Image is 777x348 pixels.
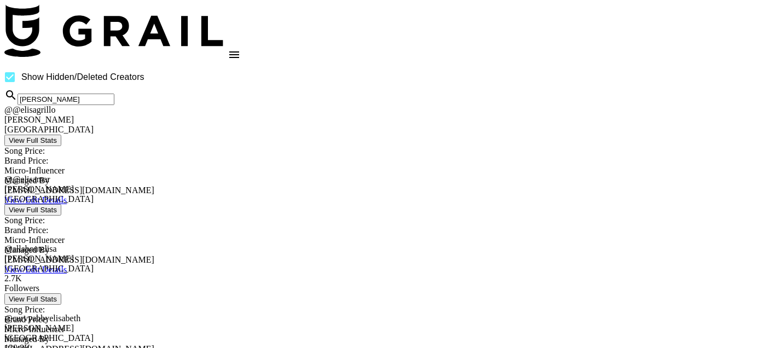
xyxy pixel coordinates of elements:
[4,184,773,194] div: [PERSON_NAME]
[21,71,144,84] span: Show Hidden/Deleted Creators
[4,274,773,283] div: 2.7K
[4,194,773,204] div: [GEOGRAPHIC_DATA]
[4,4,223,57] img: Grail Talent
[4,293,61,305] button: View Full Stats
[4,305,45,314] span: Song Price:
[4,244,773,254] div: @ allaboutelisa
[4,175,773,184] div: @ @elisamar
[4,235,773,245] div: Micro-Influencer
[4,333,773,343] div: [GEOGRAPHIC_DATA]
[4,283,773,293] div: Followers
[4,254,773,264] div: [PERSON_NAME]
[4,314,773,323] div: @ curvyabbyelisabeth
[4,125,773,135] div: [GEOGRAPHIC_DATA]
[4,146,45,155] span: Song Price:
[4,105,773,115] div: @ @elisagrillo
[4,135,61,146] button: View Full Stats
[4,323,773,333] div: [PERSON_NAME]
[18,94,114,105] input: Search by User Name
[4,216,45,225] span: Song Price:
[4,156,48,165] span: Brand Price:
[4,264,773,274] div: [GEOGRAPHIC_DATA]
[4,166,773,176] div: Micro-Influencer
[4,115,773,125] div: [PERSON_NAME]
[223,44,245,66] button: open drawer
[4,204,61,216] button: View Full Stats
[4,225,48,235] span: Brand Price:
